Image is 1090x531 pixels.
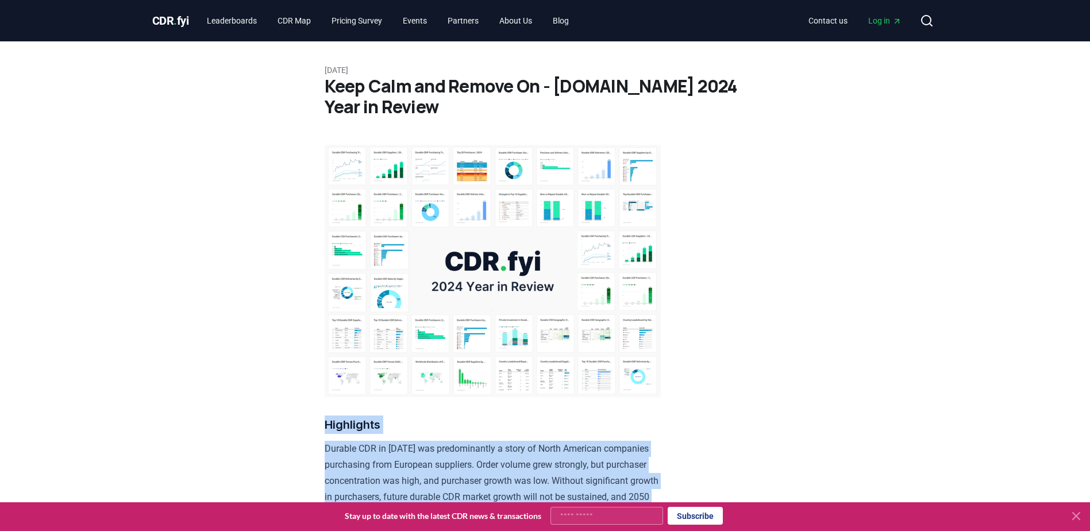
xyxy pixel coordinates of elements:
[859,10,911,31] a: Log in
[325,145,661,397] img: blog post image
[152,14,189,28] span: CDR fyi
[799,10,857,31] a: Contact us
[799,10,911,31] nav: Main
[325,415,661,434] h3: Highlights
[268,10,320,31] a: CDR Map
[174,14,177,28] span: .
[198,10,266,31] a: Leaderboards
[868,15,902,26] span: Log in
[198,10,578,31] nav: Main
[325,441,661,521] p: Durable CDR in [DATE] was predominantly a story of North American companies purchasing from Europ...
[322,10,391,31] a: Pricing Survey
[438,10,488,31] a: Partners
[325,76,766,117] h1: Keep Calm and Remove On - [DOMAIN_NAME] 2024 Year in Review
[490,10,541,31] a: About Us
[544,10,578,31] a: Blog
[394,10,436,31] a: Events
[152,13,189,29] a: CDR.fyi
[325,64,766,76] p: [DATE]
